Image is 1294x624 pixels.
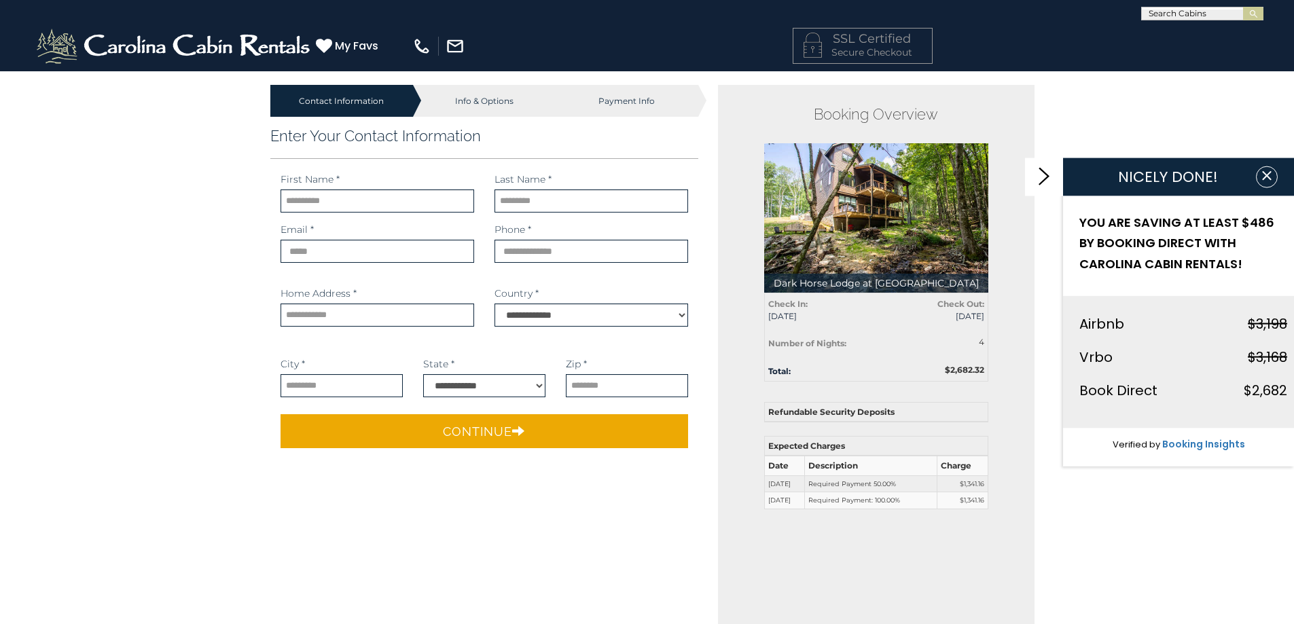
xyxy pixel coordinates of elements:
label: Home Address * [281,287,357,300]
th: Charge [937,456,988,475]
h4: SSL Certified [804,33,922,46]
h2: Booking Overview [764,105,988,123]
img: White-1-2.png [34,26,316,67]
td: [DATE] [764,492,804,509]
h3: Enter Your Contact Information [270,127,699,145]
span: Verified by [1113,438,1160,451]
span: Book Direct [1079,381,1157,400]
span: My Favs [335,37,378,54]
th: Description [804,456,937,475]
th: Refundable Security Deposits [764,403,988,422]
td: $1,341.16 [937,475,988,492]
label: First Name * [281,172,340,186]
label: Country * [495,287,539,300]
label: Phone * [495,223,531,236]
img: phone-regular-white.png [412,37,431,56]
td: Required Payment: 100.00% [804,492,937,509]
div: Vrbo [1079,346,1113,369]
span: [DATE] [768,310,866,322]
div: 4 [926,336,984,348]
p: Dark Horse Lodge at [GEOGRAPHIC_DATA] [764,274,988,293]
p: Secure Checkout [804,45,922,59]
strike: $3,198 [1248,314,1287,333]
h2: YOU ARE SAVING AT LEAST $486 BY BOOKING DIRECT WITH CAROLINA CABIN RENTALS! [1079,212,1287,274]
div: $2,682 [1244,379,1287,402]
label: City * [281,357,305,371]
th: Date [764,456,804,475]
label: Email * [281,223,314,236]
td: Required Payment 50.00% [804,475,937,492]
h1: NICELY DONE! [1079,168,1256,185]
label: Zip * [566,357,587,371]
button: Continue [281,414,689,448]
strong: Total: [768,366,791,376]
a: My Favs [316,37,382,55]
td: [DATE] [764,475,804,492]
th: Expected Charges [764,437,988,456]
strong: Check Out: [937,299,984,309]
strong: Number of Nights: [768,338,846,348]
img: 1758575949_thumbnail.jpeg [764,143,988,293]
a: Booking Insights [1162,437,1245,451]
strike: $3,168 [1248,348,1287,367]
td: $1,341.16 [937,492,988,509]
label: Last Name * [495,172,552,186]
img: LOCKICON1.png [804,33,822,58]
img: mail-regular-white.png [446,37,465,56]
div: $2,682.32 [876,364,994,375]
span: [DATE] [886,310,984,322]
label: State * [423,357,454,371]
strong: Check In: [768,299,808,309]
div: Airbnb [1079,312,1124,335]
